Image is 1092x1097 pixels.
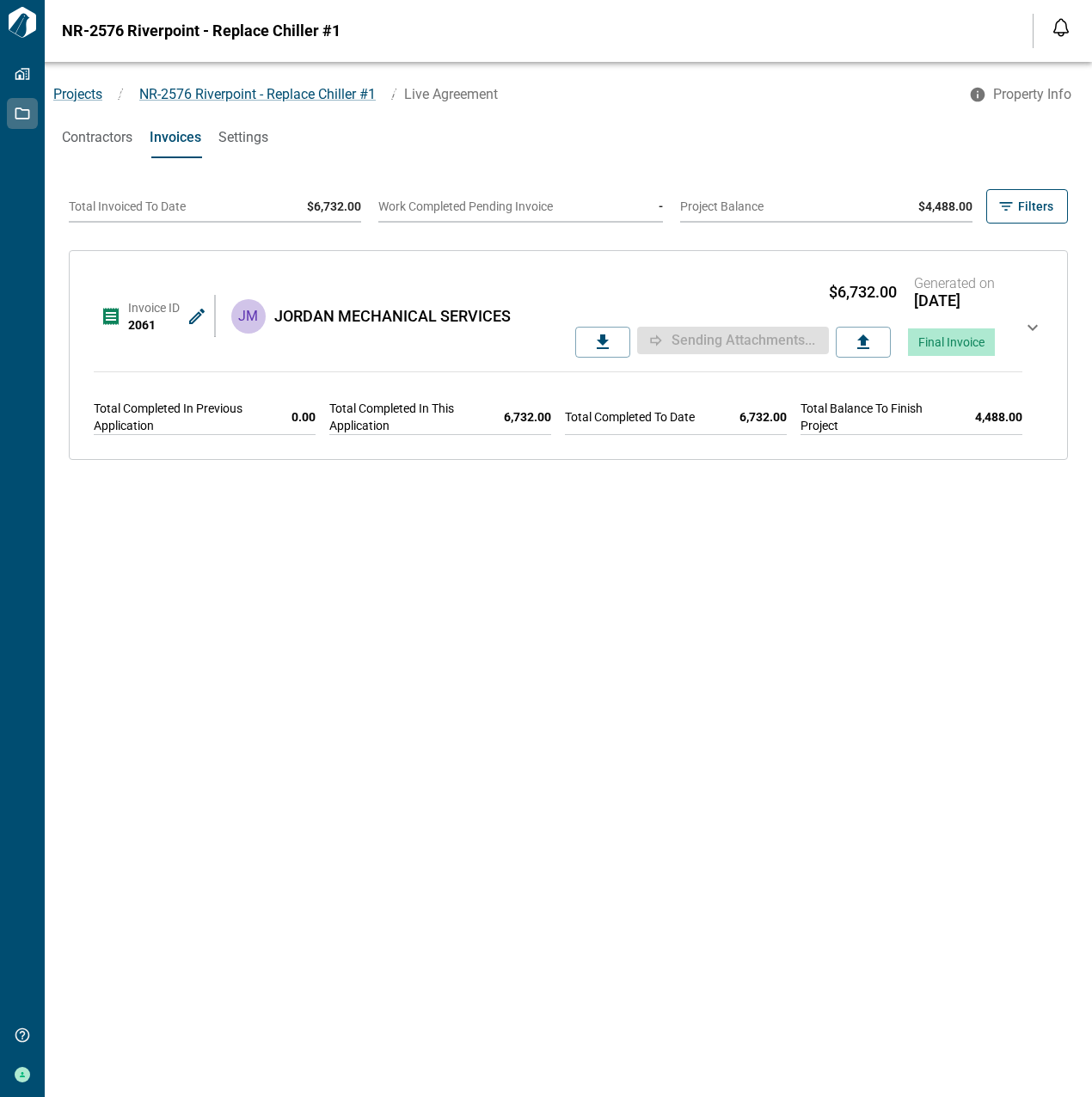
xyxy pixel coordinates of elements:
[62,22,340,40] span: NR-2576 Riverpoint - Replace Chiller #1
[307,199,361,213] span: $6,732.00
[329,400,476,434] span: Total Completed In This Application
[829,284,897,301] span: $6,732.00
[53,86,102,102] a: Projects
[291,408,316,426] span: 0.00
[918,199,972,213] span: $4,488.00
[993,86,1071,103] span: Property Info
[1018,198,1053,215] span: Filters
[274,308,511,325] span: JORDAN MECHANICAL SERVICES
[504,408,551,426] span: 6,732.00
[128,318,156,332] span: 2061
[139,86,376,102] span: NR-2576 Riverpoint - Replace Chiller #1
[404,86,498,102] span: Live Agreement
[94,400,264,434] span: Total Completed In Previous Application
[918,335,985,349] span: Final Invoice
[69,199,186,213] span: Total Invoiced To Date
[739,408,787,426] span: 6,732.00
[801,400,948,434] span: Total Balance To Finish Project
[45,84,959,105] nav: breadcrumb
[378,199,553,213] span: Work Completed Pending Invoice
[986,189,1068,224] button: Filters
[975,408,1022,426] span: 4,488.00
[128,301,180,315] span: Invoice ID
[914,275,995,292] span: Generated on
[659,199,663,213] span: -
[87,265,1050,445] div: Invoice ID2061JMJORDAN MECHANICAL SERVICES $6,732.00Generated on[DATE]Sending attachments...Final...
[238,306,258,327] p: JM
[45,117,1092,158] div: base tabs
[218,129,268,146] span: Settings
[565,408,695,426] span: Total Completed To Date
[62,129,132,146] span: Contractors
[150,129,201,146] span: Invoices
[680,199,764,213] span: Project Balance
[1047,14,1075,41] button: Open notification feed
[914,292,995,309] span: [DATE]
[959,79,1085,110] button: Property Info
